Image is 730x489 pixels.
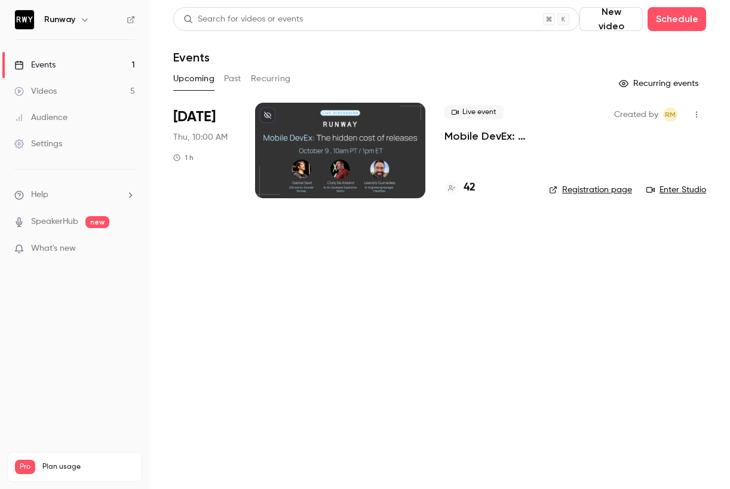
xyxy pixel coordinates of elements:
button: New video [579,7,643,31]
span: Live event [444,105,504,119]
iframe: Noticeable Trigger [121,244,135,254]
a: Mobile DevEx: The true cost of mobile releases [444,129,530,143]
a: 42 [444,180,476,196]
a: Enter Studio [646,184,706,196]
span: Created by [614,107,658,122]
span: new [85,216,109,228]
span: [DATE] [173,107,216,127]
h4: 42 [464,180,476,196]
span: Thu, 10:00 AM [173,131,228,143]
h1: Events [173,50,210,64]
button: Recurring events [614,74,706,93]
span: Riley Maguire [663,107,677,122]
button: Upcoming [173,69,214,88]
div: Events [14,59,56,71]
span: Help [31,189,48,201]
h6: Runway [44,14,75,26]
div: Videos [14,85,57,97]
button: Schedule [648,7,706,31]
li: help-dropdown-opener [14,189,135,201]
a: SpeakerHub [31,216,78,228]
span: Pro [15,460,35,474]
button: Recurring [251,69,291,88]
img: Runway [15,10,34,29]
span: What's new [31,242,76,255]
div: Oct 9 Thu, 1:00 PM (America/New York) [173,103,236,198]
div: Search for videos or events [183,13,303,26]
span: Plan usage [42,462,134,472]
div: Settings [14,138,62,150]
a: Registration page [549,184,632,196]
div: 1 h [173,153,194,162]
span: RM [665,107,676,122]
div: Audience [14,112,68,124]
button: Past [224,69,241,88]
